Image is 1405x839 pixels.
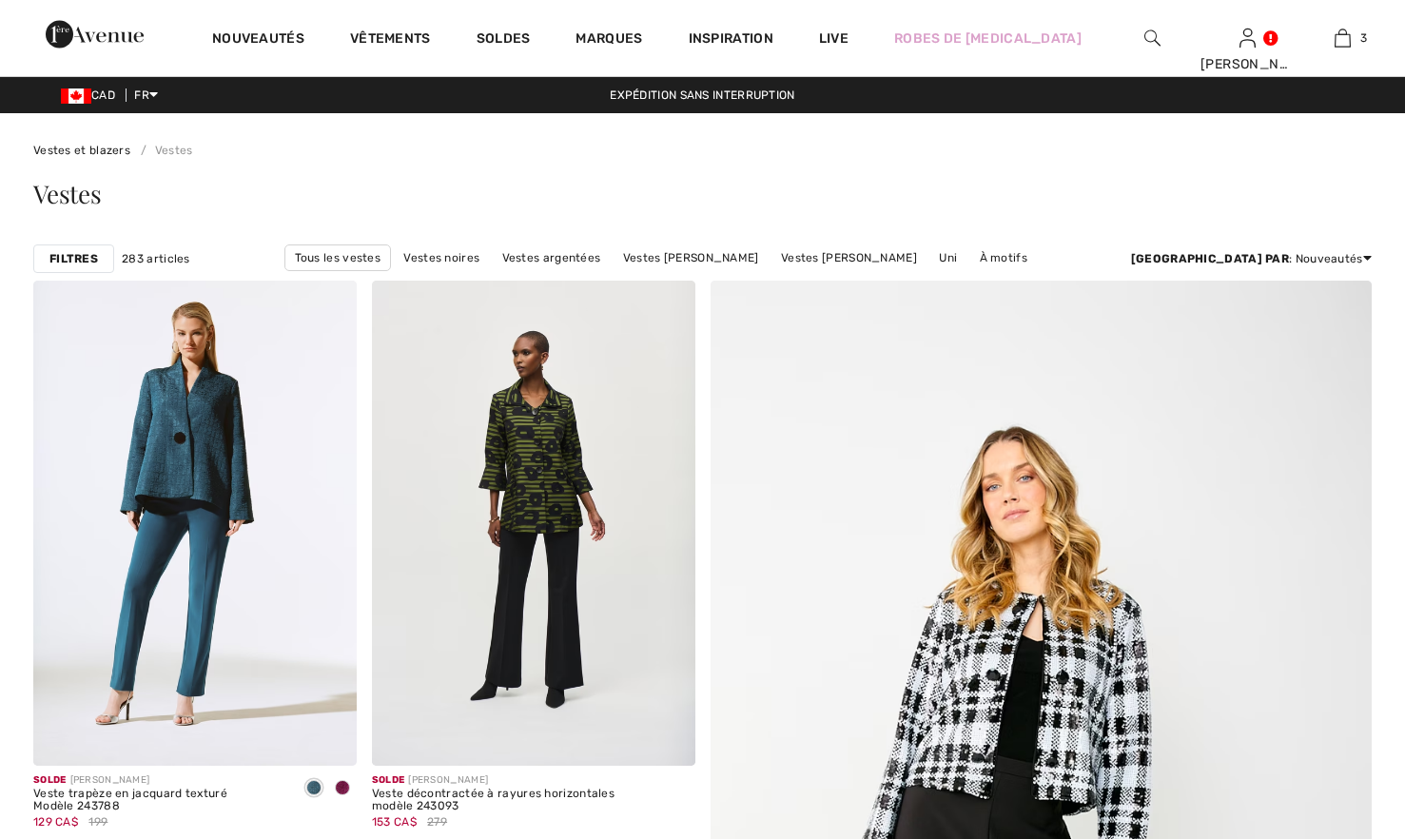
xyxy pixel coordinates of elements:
div: [PERSON_NAME] [372,773,695,788]
a: Nouveautés [212,30,304,50]
span: Inspiration [689,30,773,50]
img: Veste trapèze en jacquard texturé Modèle 243788. Twilight [33,281,357,766]
a: Uni [929,245,966,270]
span: Solde [33,774,67,786]
img: 1ère Avenue [46,15,144,53]
a: Vêtements [350,30,431,50]
span: 279 [427,813,447,830]
a: Tous les vestes [284,244,392,271]
a: Soldes [477,30,531,50]
div: : Nouveautés [1131,250,1372,267]
img: Mes infos [1239,27,1256,49]
a: À motifs [970,245,1037,270]
a: Robes de [MEDICAL_DATA] [894,29,1082,49]
a: Marques [576,30,642,50]
span: 283 articles [122,250,190,267]
div: Empress [328,773,357,805]
a: Vestes et blazers [33,144,130,157]
strong: Filtres [49,250,98,267]
span: 199 [88,813,107,830]
img: Canadian Dollar [61,88,91,104]
a: Se connecter [1239,29,1256,47]
a: Vestes argentées [493,245,611,270]
img: Mon panier [1335,27,1351,49]
div: Twilight [300,773,328,805]
div: Veste trapèze en jacquard texturé Modèle 243788 [33,788,284,814]
a: Vestes noires [394,245,489,270]
a: Vestes [133,144,192,157]
span: 153 CA$ [372,815,417,829]
img: recherche [1144,27,1161,49]
div: Veste décontractée à rayures horizontales modèle 243093 [372,788,695,814]
span: 129 CA$ [33,815,78,829]
span: FR [134,88,158,102]
span: Solde [372,774,405,786]
div: [PERSON_NAME] [33,773,284,788]
a: Vestes [PERSON_NAME] [614,245,769,270]
strong: [GEOGRAPHIC_DATA] par [1131,252,1289,265]
a: 3 [1296,27,1389,49]
div: [PERSON_NAME] [1200,54,1294,74]
a: Live [819,29,849,49]
img: Veste décontractée à rayures horizontales modèle 243093. Noir/Vert/Multi [372,281,695,766]
span: Vestes [33,177,102,210]
span: CAD [61,88,123,102]
span: 3 [1360,29,1367,47]
a: Vestes [PERSON_NAME] [771,245,927,270]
